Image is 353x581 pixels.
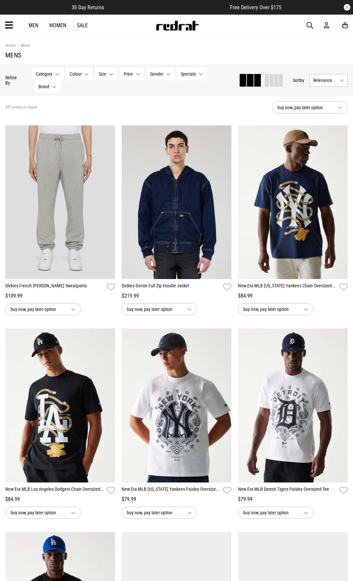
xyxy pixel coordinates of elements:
[36,71,53,77] span: Category
[238,125,348,279] img: New Era Mlb New York Yankees Chain Oversized Tee in Blue
[39,84,50,89] span: Brand
[127,305,182,313] span: buy now, pay later option
[35,80,61,93] button: Brand
[11,509,66,517] span: buy now, pay later option
[99,71,107,77] span: Size
[32,68,64,80] button: Category
[70,71,82,77] span: Colour
[49,22,66,29] a: Women
[310,74,348,87] button: Relevance
[5,303,81,315] button: buy now, pay later option
[127,509,182,517] span: buy now, pay later option
[238,486,337,495] a: New Era MLB Detroit Tigers Paisley Oversized Tee
[122,507,197,519] button: buy now, pay later option
[124,71,133,77] span: Price
[5,507,81,519] button: buy now, pay later option
[155,21,199,31] img: Redrat logo
[122,292,231,300] div: $219.99
[5,51,348,59] h1: Mens
[5,292,115,300] div: $109.99
[293,76,304,84] button: Sortby
[243,509,298,517] span: buy now, pay later option
[122,303,197,315] button: buy now, pay later option
[5,75,23,86] p: Refine By
[120,68,144,80] button: Price
[272,102,348,113] button: buy now, pay later option
[5,43,16,48] a: Home
[29,22,38,29] a: Men
[300,78,304,83] span: by
[181,71,196,77] span: Specials
[117,4,217,11] iframe: Customer reviews powered by Trustpilot
[238,303,314,315] button: buy now, pay later option
[122,282,220,292] a: Dickies Denim Full Zip Hoodie Jacket
[72,4,104,11] span: 30 Day Returns
[5,486,104,495] a: New Era MLB Los Angeles Dodgers Chain Oversized Tee
[147,68,175,80] button: Gender
[11,305,66,313] span: buy now, pay later option
[313,78,337,83] span: Relevance
[238,292,348,300] div: $84.99
[122,486,220,495] a: New Era MLB [US_STATE] Yankees Paisley Oversized Tee
[5,328,115,482] img: New Era Mlb Los Angeles Dodgers Chain Oversized Tee in Black
[122,125,231,279] img: Dickies Denim Full Zip Hoodie Jacket in Blue
[230,4,281,11] span: Free Delivery Over $175
[5,105,37,110] span: 497 products found
[238,328,348,482] img: New Era Mlb Detroit Tigers Paisley Oversized Tee in White
[122,328,231,482] img: New Era Mlb New York Yankees Paisley Oversized Tee in White
[66,68,93,80] button: Colour
[177,68,207,80] button: Specials
[238,507,314,519] button: buy now, pay later option
[277,104,332,111] span: buy now, pay later option
[5,125,115,279] img: Dickies French Terry Mapleton Sweatpants in Unknown
[122,495,231,503] div: $79.99
[5,495,115,503] div: $84.99
[16,43,30,49] a: Mens
[150,71,164,77] span: Gender
[5,282,104,292] a: Dickies French [PERSON_NAME] Sweatpants
[95,68,118,80] button: Size
[238,495,348,503] div: $79.99
[77,22,88,29] a: Sale
[238,282,337,292] a: New Era MLB [US_STATE] Yankees Chain Oversized Tee
[243,305,298,313] span: buy now, pay later option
